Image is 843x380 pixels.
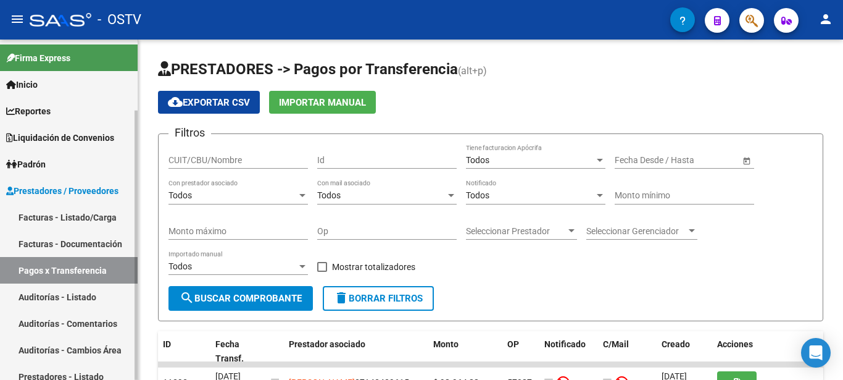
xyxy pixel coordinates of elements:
[6,131,114,145] span: Liquidación de Convenios
[158,331,210,372] datatable-header-cell: ID
[662,339,690,349] span: Creado
[801,338,831,368] div: Open Intercom Messenger
[168,95,183,109] mat-icon: cloud_download
[466,190,489,200] span: Todos
[6,184,118,198] span: Prestadores / Proveedores
[168,97,250,108] span: Exportar CSV
[6,104,51,118] span: Reportes
[269,91,376,114] button: Importar Manual
[717,339,753,349] span: Acciones
[657,331,712,372] datatable-header-cell: Creado
[180,293,302,304] span: Buscar Comprobante
[507,339,519,349] span: OP
[334,290,349,305] mat-icon: delete
[6,51,70,65] span: Firma Express
[433,339,459,349] span: Monto
[168,286,313,311] button: Buscar Comprobante
[586,226,686,237] span: Seleccionar Gerenciador
[712,331,823,372] datatable-header-cell: Acciones
[502,331,539,372] datatable-header-cell: OP
[180,290,194,305] mat-icon: search
[289,339,365,349] span: Prestador asociado
[98,6,141,33] span: - OSTV
[210,331,266,372] datatable-header-cell: Fecha Transf.
[6,158,46,171] span: Padrón
[670,155,731,166] input: Fecha fin
[323,286,434,311] button: Borrar Filtros
[215,339,244,363] span: Fecha Transf.
[168,190,192,200] span: Todos
[598,331,657,372] datatable-header-cell: C/Mail
[466,155,489,165] span: Todos
[317,190,341,200] span: Todos
[539,331,598,372] datatable-header-cell: Notificado
[10,12,25,27] mat-icon: menu
[544,339,586,349] span: Notificado
[6,78,38,91] span: Inicio
[428,331,502,372] datatable-header-cell: Monto
[168,124,211,141] h3: Filtros
[615,155,660,166] input: Fecha inicio
[284,331,428,372] datatable-header-cell: Prestador asociado
[458,65,487,77] span: (alt+p)
[818,12,833,27] mat-icon: person
[168,261,192,271] span: Todos
[279,97,366,108] span: Importar Manual
[334,293,423,304] span: Borrar Filtros
[466,226,566,237] span: Seleccionar Prestador
[163,339,171,349] span: ID
[158,61,458,78] span: PRESTADORES -> Pagos por Transferencia
[158,91,260,114] button: Exportar CSV
[603,339,629,349] span: C/Mail
[740,154,753,167] button: Open calendar
[332,260,415,274] span: Mostrar totalizadores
